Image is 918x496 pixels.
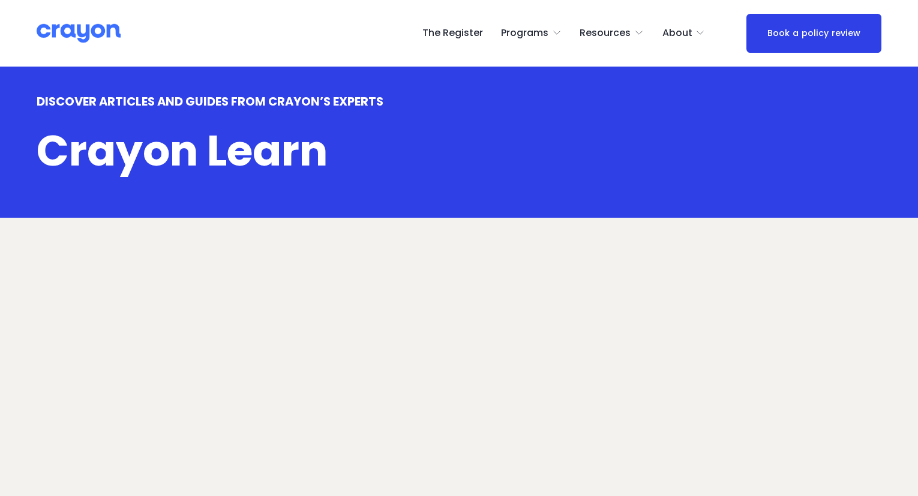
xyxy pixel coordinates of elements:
span: Resources [580,25,631,42]
a: folder dropdown [501,23,562,43]
a: folder dropdown [662,23,706,43]
a: Book a policy review [746,14,881,53]
span: About [662,25,692,42]
span: Programs [501,25,548,42]
h4: DISCOVER ARTICLES AND GUIDES FROM CRAYON’S EXPERTS [37,95,668,109]
a: folder dropdown [580,23,644,43]
a: The Register [422,23,483,43]
h1: Crayon Learn [37,128,668,173]
img: Crayon [37,23,121,44]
